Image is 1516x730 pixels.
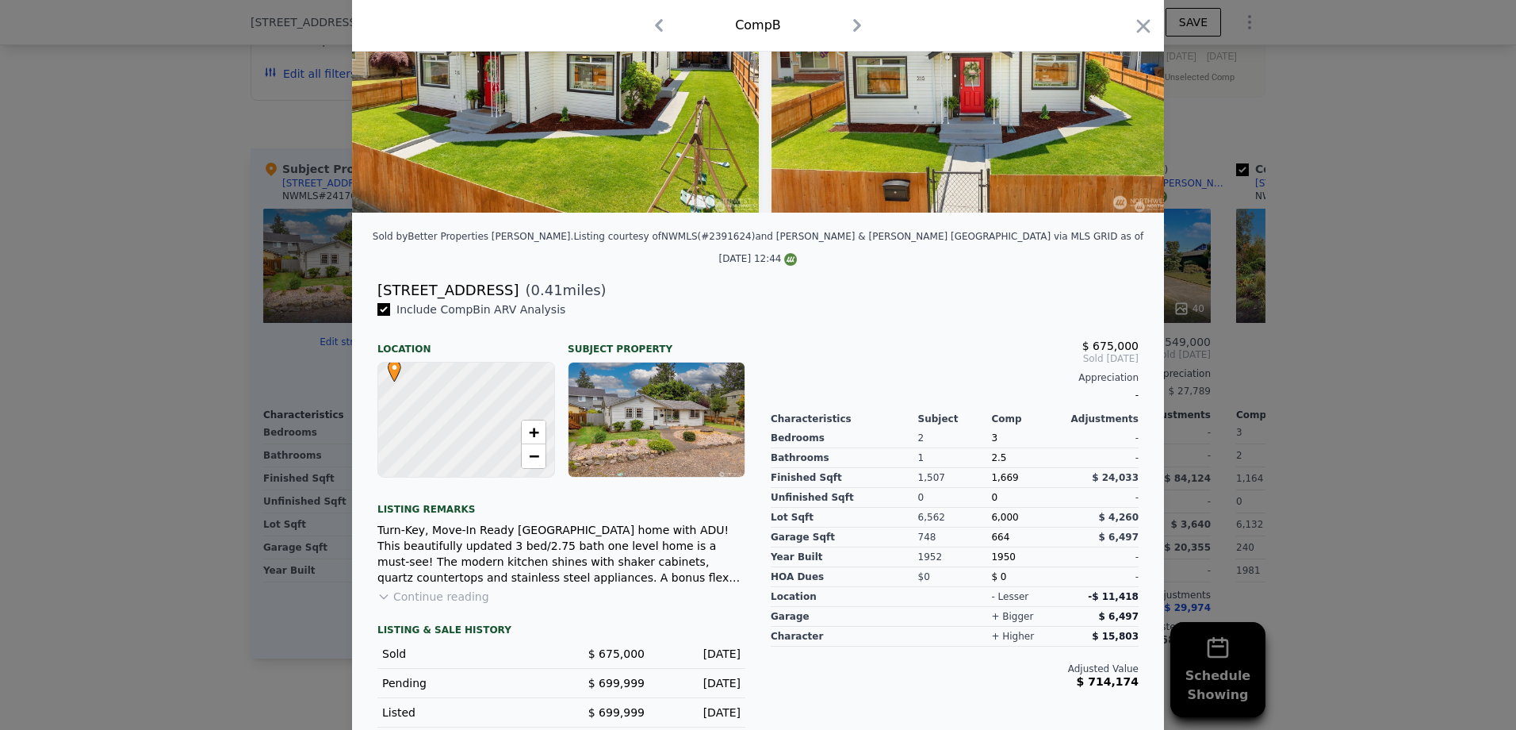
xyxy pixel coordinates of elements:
div: 1,507 [918,468,992,488]
div: Comp [991,413,1065,425]
span: -$ 11,418 [1088,591,1139,602]
div: + higher [991,630,1034,643]
div: [DATE] [657,705,741,720]
span: $ 699,999 [588,677,645,690]
div: Appreciation [771,371,1139,384]
div: Subject [918,413,992,425]
div: - [1065,428,1139,448]
div: - [1065,547,1139,567]
a: Zoom in [522,421,546,444]
div: character [771,627,918,647]
div: - [1065,567,1139,587]
div: Listed [382,705,549,720]
span: 1,669 [991,472,1018,483]
div: Sold by Better Properties [PERSON_NAME] . [373,231,574,242]
span: 3 [991,432,997,444]
span: • [384,355,405,379]
div: 2 [918,428,992,448]
span: 0.41 [531,282,563,298]
div: Adjustments [1065,413,1139,425]
div: Listing courtesy of NWMLS (#2391624) and [PERSON_NAME] & [PERSON_NAME] [GEOGRAPHIC_DATA] via MLS ... [573,231,1143,264]
span: $ 15,803 [1092,631,1139,642]
div: Subject Property [568,330,745,355]
div: Characteristics [771,413,918,425]
div: Sold [382,646,549,662]
span: $ 714,174 [1077,675,1139,688]
div: Turn-Key, Move-In Ready [GEOGRAPHIC_DATA] home with ADU! This beautifully updated 3 bed/2.75 bath... [377,522,745,586]
div: Bathrooms [771,448,918,468]
div: + bigger [991,610,1033,623]
div: 0 [918,488,992,508]
div: HOA Dues [771,567,918,587]
div: $0 [918,567,992,587]
span: 6,000 [991,512,1018,523]
div: LISTING & SALE HISTORY [377,624,745,640]
span: ( miles) [519,279,606,302]
span: Include Comp B in ARV Analysis [390,303,572,316]
span: $ 4,260 [1099,512,1139,523]
div: Adjusted Value [771,663,1139,675]
div: 748 [918,528,992,547]
div: Garage Sqft [771,528,918,547]
span: $ 675,000 [1082,340,1139,352]
div: - [771,384,1139,406]
span: $ 699,999 [588,706,645,719]
div: Pending [382,675,549,691]
div: Bedrooms [771,428,918,448]
div: Listing remarks [377,490,745,516]
span: $ 24,033 [1092,472,1139,483]
span: Sold [DATE] [771,352,1139,365]
div: Comp B [735,16,781,35]
span: $ 6,497 [1099,532,1139,543]
img: NWMLS Logo [784,253,797,266]
div: 1 [918,448,992,468]
div: 1952 [918,547,992,567]
div: Lot Sqft [771,508,918,528]
div: 6,562 [918,508,992,528]
div: [DATE] [657,646,741,662]
span: 0 [991,492,997,503]
span: $ 6,497 [1099,611,1139,622]
div: - [1065,448,1139,468]
div: Location [377,330,555,355]
span: $ 0 [991,571,1006,582]
div: Year Built [771,547,918,567]
div: - lesser [991,590,1028,603]
div: garage [771,607,918,627]
div: - [1065,488,1139,508]
div: location [771,587,918,607]
div: 1950 [991,547,1065,567]
span: + [529,422,539,442]
span: $ 675,000 [588,647,645,660]
div: 2.5 [991,448,1065,468]
div: Unfinished Sqft [771,488,918,508]
button: Continue reading [377,589,489,605]
div: [STREET_ADDRESS] [377,279,519,302]
a: Zoom out [522,444,546,468]
div: • [384,360,393,370]
div: [DATE] [657,675,741,691]
span: 664 [991,532,1009,543]
span: − [529,446,539,466]
div: Finished Sqft [771,468,918,488]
